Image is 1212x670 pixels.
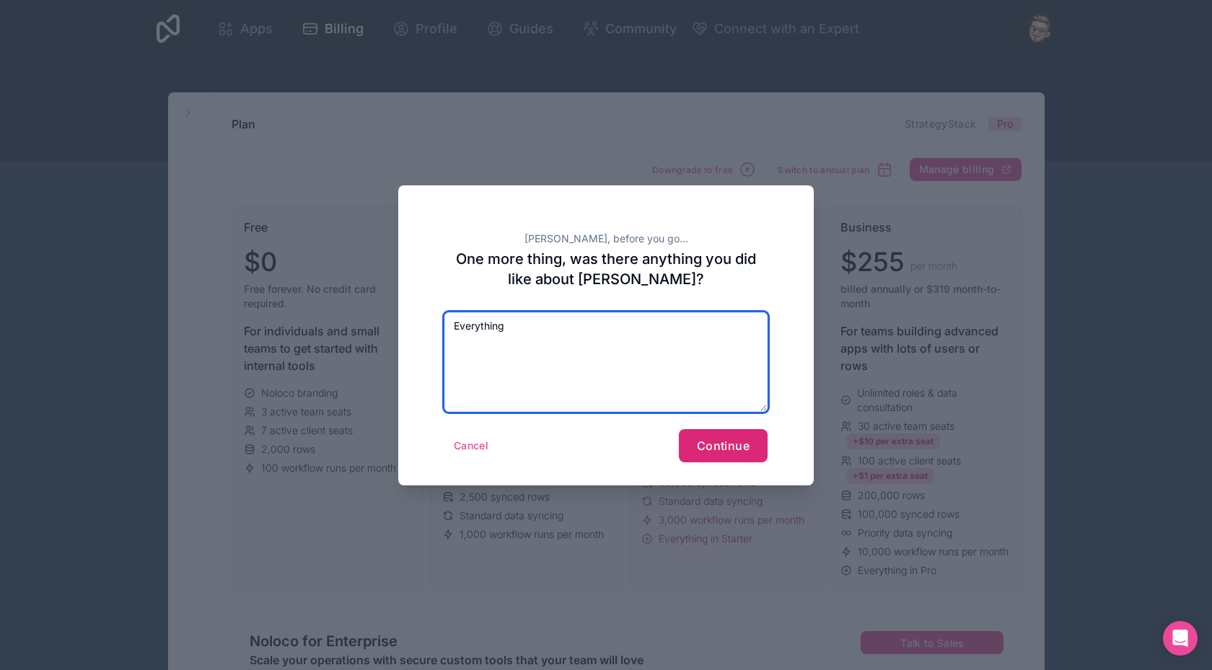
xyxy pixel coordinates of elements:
[444,232,768,246] h2: [PERSON_NAME], before you go...
[679,429,768,462] button: Continue
[697,438,750,453] span: Continue
[444,312,768,412] textarea: Everything
[444,249,768,289] h2: One more thing, was there anything you did like about [PERSON_NAME]?
[1163,621,1198,656] div: Open Intercom Messenger
[444,434,498,457] button: Cancel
